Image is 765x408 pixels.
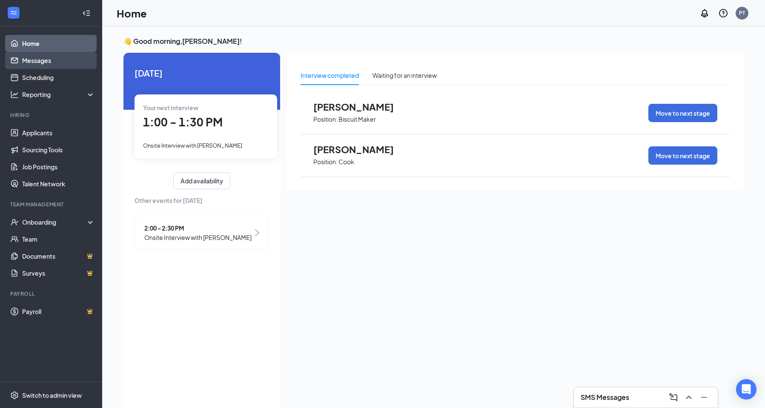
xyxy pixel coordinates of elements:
[10,391,19,399] svg: Settings
[697,391,711,404] button: Minimize
[10,201,93,208] div: Team Management
[739,9,745,17] div: PT
[338,158,354,166] p: Cook
[9,9,18,17] svg: WorkstreamLogo
[22,141,95,158] a: Sourcing Tools
[22,90,95,99] div: Reporting
[22,158,95,175] a: Job Postings
[117,6,147,20] h1: Home
[10,90,19,99] svg: Analysis
[22,391,82,399] div: Switch to admin view
[22,35,95,52] a: Home
[372,71,437,80] div: Waiting for an interview
[648,146,717,165] button: Move to next stage
[313,158,338,166] p: Position:
[10,218,19,226] svg: UserCheck
[684,392,694,402] svg: ChevronUp
[667,391,680,404] button: ComposeMessage
[82,9,91,17] svg: Collapse
[22,52,95,69] a: Messages
[699,392,709,402] svg: Minimize
[699,8,710,18] svg: Notifications
[10,290,93,297] div: Payroll
[173,172,230,189] button: Add availability
[313,101,407,112] span: [PERSON_NAME]
[135,196,269,205] span: Other events for [DATE]
[581,393,629,402] h3: SMS Messages
[313,115,338,123] p: Position:
[682,391,696,404] button: ChevronUp
[718,8,728,18] svg: QuestionInfo
[22,265,95,282] a: SurveysCrown
[10,111,93,119] div: Hiring
[22,124,95,141] a: Applicants
[123,37,744,46] h3: 👋 Good morning, [PERSON_NAME] !
[143,104,198,111] span: Your next interview
[22,218,88,226] div: Onboarding
[144,223,252,233] span: 2:00 - 2:30 PM
[144,233,252,242] span: Onsite Interview with [PERSON_NAME]
[668,392,679,402] svg: ComposeMessage
[313,144,407,155] span: [PERSON_NAME]
[22,175,95,192] a: Talent Network
[301,71,359,80] div: Interview completed
[648,104,717,122] button: Move to next stage
[338,115,376,123] p: Biscuit Maker
[143,142,242,149] span: Onsite Interview with [PERSON_NAME]
[135,66,269,80] span: [DATE]
[143,115,223,129] span: 1:00 - 1:30 PM
[22,248,95,265] a: DocumentsCrown
[736,379,756,399] div: Open Intercom Messenger
[22,69,95,86] a: Scheduling
[22,231,95,248] a: Team
[22,303,95,320] a: PayrollCrown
